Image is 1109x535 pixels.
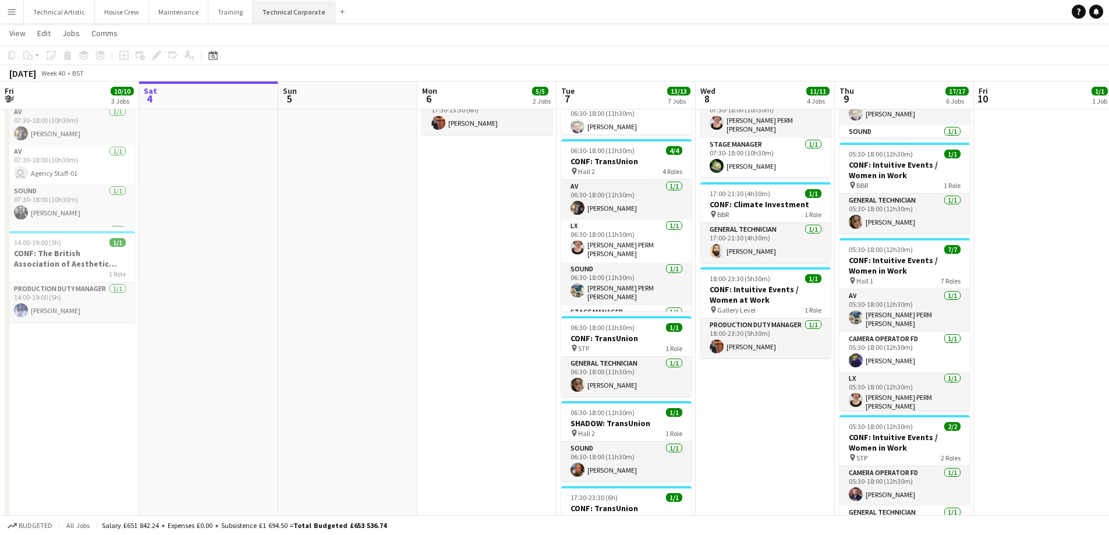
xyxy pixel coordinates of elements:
h3: CONF: Intuitive Events / Women in Work [839,160,970,180]
app-job-card: 18:00-23:30 (5h30m)1/1CONF: Intuitive Events / Women at Work Gallery Level1 RoleProduction Duty M... [700,267,831,358]
span: 1 Role [805,306,821,314]
app-job-card: 17:00-21:30 (4h30m)1/1CONF: Climate Investment BBR1 RoleGeneral Technician1/117:00-21:30 (4h30m)[... [700,182,831,263]
span: 3 [3,92,14,105]
app-card-role: Stage Manager1/107:30-18:00 (10h30m)[PERSON_NAME] [700,138,831,178]
h3: CONF: TransUnion [561,333,692,343]
div: BST [72,69,84,77]
a: View [5,26,30,41]
div: 7 Jobs [668,97,690,105]
app-card-role: AV1/105:30-18:00 (12h30m)[PERSON_NAME] PERM [PERSON_NAME] [839,289,970,332]
span: Budgeted [19,522,52,530]
app-job-card: 07:30-18:00 (10h30m)2/2CONF: Climate Investment Hall 12 RolesLX1/107:30-18:00 (10h30m)[PERSON_NAM... [700,54,831,178]
app-card-role: Sound1/105:30-18:00 (12h30m) [839,125,970,165]
app-card-role: LX1/107:30-18:00 (10h30m)[PERSON_NAME] PERM [PERSON_NAME] [700,95,831,138]
span: 13/13 [667,87,690,95]
span: All jobs [64,521,92,530]
h3: CONF: TransUnion [561,503,692,513]
span: Sun [283,86,297,96]
span: 05:30-18:00 (12h30m) [849,245,913,254]
button: Maintenance [149,1,208,23]
app-card-role: General Technician1/117:00-21:30 (4h30m)[PERSON_NAME] [700,223,831,263]
app-card-role: General Technician1/105:30-18:00 (12h30m)[PERSON_NAME] [839,194,970,233]
span: 17:00-21:30 (4h30m) [710,189,770,198]
span: Fri [5,86,14,96]
span: 1 Role [665,429,682,438]
span: STP [578,344,589,353]
span: Thu [839,86,854,96]
span: 2 Roles [941,453,961,462]
div: Salary £651 842.24 + Expenses £0.00 + Subsistence £1 694.50 = [102,521,387,530]
span: 7 Roles [941,277,961,285]
div: 3 Jobs [111,97,133,105]
span: 6 [420,92,437,105]
span: 1 Role [109,270,126,278]
span: 2/2 [944,422,961,431]
span: 05:30-18:00 (12h30m) [849,422,913,431]
span: 7 [559,92,575,105]
div: 06:30-18:00 (11h30m)1/1CONF: TransUnion STP1 RoleGeneral Technician1/106:30-18:00 (11h30m)[PERSON... [561,316,692,396]
span: 5/5 [532,87,548,95]
app-card-role: Sound1/106:30-18:00 (11h30m)[PERSON_NAME] [561,442,692,481]
app-job-card: 14:00-19:00 (5h)1/1CONF: The British Association of Aesthetic Plastic Surgeons1 RoleProduction Du... [5,231,135,322]
span: 1/1 [1092,87,1108,95]
span: Total Budgeted £653 536.74 [293,521,387,530]
span: Comms [91,28,118,38]
span: Gallery Level [717,306,756,314]
app-card-role: LX1/105:30-18:00 (12h30m)[PERSON_NAME] PERM [PERSON_NAME] [839,372,970,415]
span: 17:30-23:30 (6h) [571,493,618,502]
span: 06:30-18:00 (11h30m) [571,146,635,155]
h3: CONF: Climate Investment [700,199,831,210]
span: Hall 1 [856,277,873,285]
app-job-card: 05:30-18:00 (12h30m)1/1CONF: Intuitive Events / Women in Work BBR1 RoleGeneral Technician1/105:30... [839,143,970,233]
span: 1 Role [665,344,682,353]
span: BBR [717,210,729,219]
span: 1/1 [666,408,682,417]
div: 2 Jobs [533,97,551,105]
app-card-role: LX1/106:30-18:00 (11h30m)[PERSON_NAME] PERM [PERSON_NAME] [561,219,692,263]
span: 10 [977,92,988,105]
span: Wed [700,86,715,96]
app-job-card: 07:30-18:00 (10h30m)4/4CONF: The British Association of Aesthetic Plastic Surgeons Hall 24 RolesA... [5,54,135,226]
span: Jobs [62,28,80,38]
span: 4 [142,92,157,105]
app-card-role: Stage Manager1/1 [5,224,135,264]
div: 05:30-18:00 (12h30m)7/7CONF: Intuitive Events / Women in Work Hall 17 RolesAV1/105:30-18:00 (12h3... [839,238,970,410]
app-card-role: Production Duty Manager1/114:00-19:00 (5h)[PERSON_NAME] [5,282,135,322]
span: 1/1 [666,323,682,332]
span: Mon [422,86,437,96]
app-job-card: 06:30-18:00 (11h30m)4/4CONF: TransUnion Hall 24 RolesAV1/106:30-18:00 (11h30m)[PERSON_NAME]LX1/10... [561,139,692,311]
app-card-role: Production Duty Manager1/117:30-23:30 (6h)[PERSON_NAME] [422,95,552,134]
div: [DATE] [9,68,36,79]
app-card-role: AV1/107:30-18:00 (10h30m) Agency Staff-01 [5,145,135,185]
span: 9 [838,92,854,105]
span: 1 Role [944,181,961,190]
app-card-role: AV1/106:30-18:00 (11h30m)[PERSON_NAME] [561,180,692,219]
span: 11/11 [806,87,830,95]
app-card-role: Camera Operator FD1/105:30-18:00 (12h30m)[PERSON_NAME] [839,466,970,506]
h3: CONF: Intuitive Events / Women in Work [839,255,970,276]
h3: SHADOW: TransUnion [561,418,692,428]
span: 10/10 [111,87,134,95]
span: 7/7 [944,245,961,254]
a: Comms [87,26,122,41]
span: 5 [281,92,297,105]
span: Tue [561,86,575,96]
span: 4/4 [666,146,682,155]
span: 14:00-19:00 (5h) [14,238,61,247]
div: 4 Jobs [807,97,829,105]
h3: CONF: TransUnion [561,156,692,166]
button: Budgeted [6,519,54,532]
span: 06:30-18:00 (11h30m) [571,408,635,417]
span: Week 40 [38,69,68,77]
button: House Crew [95,1,149,23]
app-card-role: Sound1/107:30-18:00 (10h30m)[PERSON_NAME] [5,185,135,224]
app-card-role: Sound1/106:30-18:00 (11h30m)[PERSON_NAME] PERM [PERSON_NAME] [561,263,692,306]
a: Edit [33,26,55,41]
div: 1 Job [1092,97,1107,105]
span: 8 [699,92,715,105]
